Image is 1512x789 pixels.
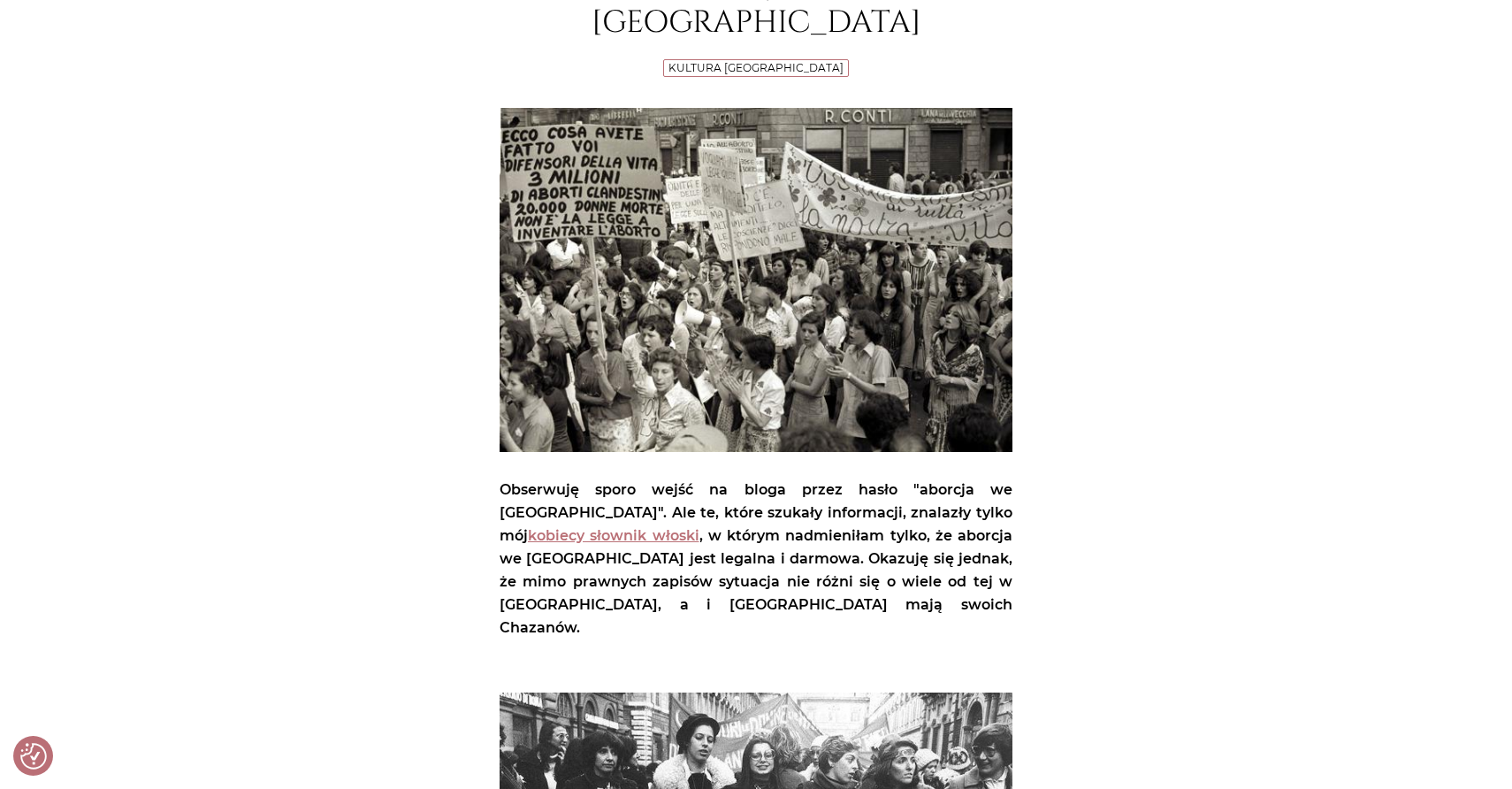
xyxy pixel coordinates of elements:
button: Preferencje co do zgód [20,743,47,770]
img: Revisit consent button [20,743,47,770]
a: kobiecy słownik włoski [528,527,699,544]
a: Kultura [GEOGRAPHIC_DATA] [668,61,844,74]
p: Obserwuję sporo wejść na bloga przez hasło "aborcja we [GEOGRAPHIC_DATA]". Ale te, które szukały ... [500,479,1012,640]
